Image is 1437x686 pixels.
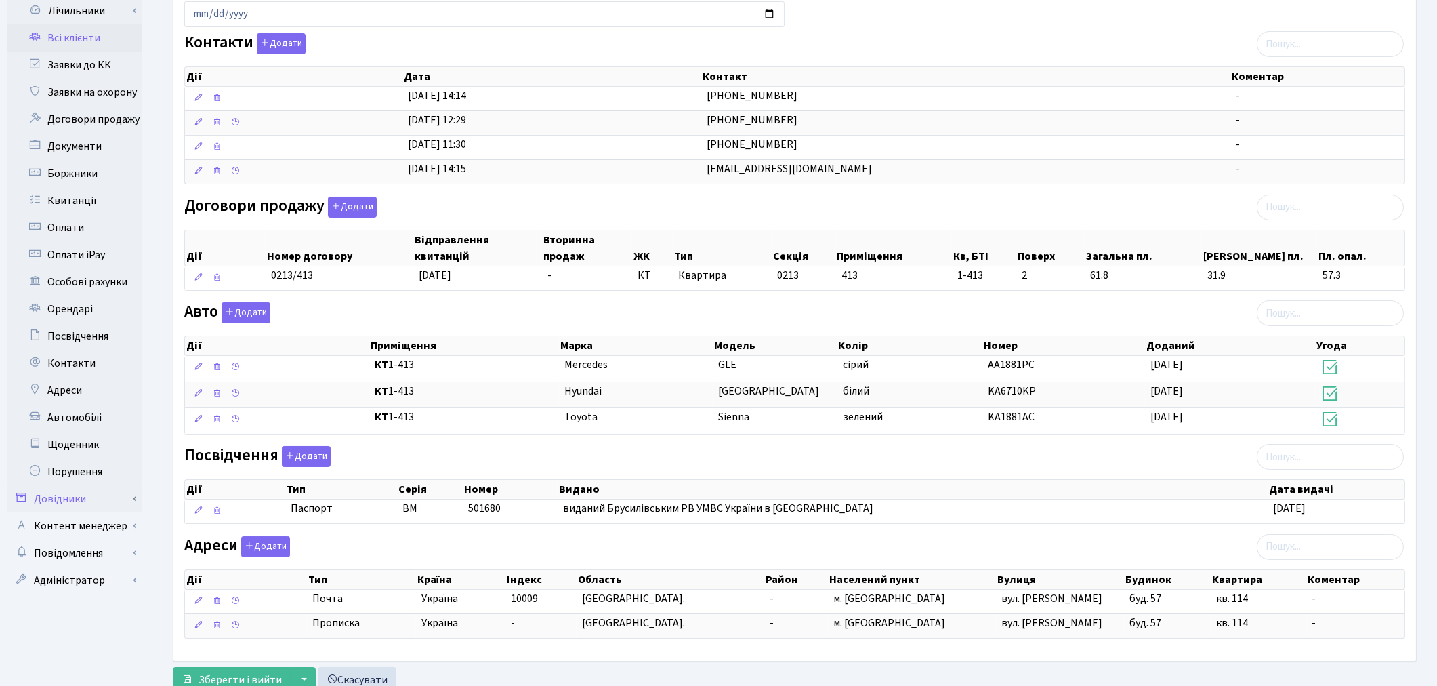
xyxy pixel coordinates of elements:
input: Пошук... [1257,300,1404,326]
th: Будинок [1124,570,1211,589]
span: KA6710KP [988,384,1036,399]
th: Квартира [1211,570,1306,589]
a: Додати [325,194,377,218]
span: - [547,268,551,283]
th: Номер [982,336,1146,355]
th: Контакт [701,67,1230,86]
th: Колір [837,336,982,355]
a: Оплати [7,214,142,241]
th: Район [764,570,827,589]
button: Авто [222,302,270,323]
span: Mercedes [564,357,608,372]
span: кв. 114 [1216,591,1248,606]
a: Додати [253,31,306,55]
th: Дії [185,336,369,355]
th: Країна [416,570,505,589]
th: Угода [1315,336,1404,355]
a: Всі клієнти [7,24,142,52]
a: Квитанції [7,187,142,214]
span: [DATE] 11:30 [408,137,466,152]
th: Серія [397,480,463,499]
span: Паспорт [291,501,392,517]
span: Квартира [678,268,767,283]
th: Секція [772,230,835,266]
span: кв. 114 [1216,616,1248,630]
span: м. [GEOGRAPHIC_DATA] [833,616,945,630]
span: 61.8 [1090,268,1196,283]
span: ВМ [402,501,417,516]
span: KA1881AC [988,409,1035,424]
a: Боржники [7,160,142,187]
a: Посвідчення [7,323,142,350]
a: Повідомлення [7,540,142,567]
span: 0213/413 [271,268,313,283]
a: Орендарі [7,296,142,323]
span: КТ [638,268,667,283]
th: Індекс [505,570,577,589]
th: Номер [463,480,558,499]
span: 1-413 [375,357,553,373]
button: Договори продажу [328,197,377,218]
input: Пошук... [1257,444,1404,470]
th: Населений пункт [828,570,996,589]
a: Контакти [7,350,142,377]
span: м. [GEOGRAPHIC_DATA] [833,591,945,606]
span: АА1881РС [988,357,1035,372]
span: Україна [421,591,500,607]
a: Особові рахунки [7,268,142,296]
span: [DATE] 14:14 [408,88,466,103]
th: Загальна пл. [1085,230,1202,266]
a: Договори продажу [7,106,142,133]
th: Приміщення [369,336,558,355]
th: Тип [307,570,416,589]
a: Оплати iPay [7,241,142,268]
span: 57.3 [1323,268,1399,283]
th: Дата видачі [1268,480,1404,499]
span: [PHONE_NUMBER] [707,113,797,127]
span: зелений [843,409,883,424]
a: Додати [278,444,331,468]
th: Пл. опал. [1317,230,1404,266]
span: [DATE] 14:15 [408,161,466,176]
span: - [1236,137,1240,152]
th: Доданий [1145,336,1315,355]
th: Тип [285,480,397,499]
th: Дії [185,570,307,589]
a: Додати [218,300,270,324]
th: Коментар [1306,570,1404,589]
label: Посвідчення [184,446,331,467]
span: [DATE] [1150,357,1183,372]
span: - [1236,113,1240,127]
span: [DATE] 12:29 [408,113,466,127]
span: - [1312,591,1316,606]
th: Номер договору [266,230,413,266]
span: Toyota [564,409,598,424]
span: буд. 57 [1130,591,1162,606]
th: Вторинна продаж [542,230,632,266]
span: [GEOGRAPHIC_DATA]. [582,616,685,630]
th: Тип [673,230,772,266]
span: [DATE] [1273,501,1306,516]
button: Контакти [257,33,306,54]
span: Sienna [718,409,749,424]
span: GLE [718,357,736,372]
span: - [770,591,774,606]
span: [EMAIL_ADDRESS][DOMAIN_NAME] [707,161,872,176]
th: Вулиця [996,570,1125,589]
span: [DATE] [419,268,451,283]
span: [GEOGRAPHIC_DATA]. [582,591,685,606]
span: 1-413 [375,384,553,399]
span: [PHONE_NUMBER] [707,88,797,103]
th: Дії [185,67,402,86]
span: білий [843,384,869,399]
a: Адміністратор [7,567,142,594]
a: Документи [7,133,142,160]
th: Дії [185,230,266,266]
input: Пошук... [1257,534,1404,560]
span: сірий [843,357,869,372]
th: [PERSON_NAME] пл. [1202,230,1317,266]
span: Прописка [312,616,360,631]
label: Адреси [184,536,290,557]
button: Посвідчення [282,446,331,467]
span: - [1236,161,1240,176]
